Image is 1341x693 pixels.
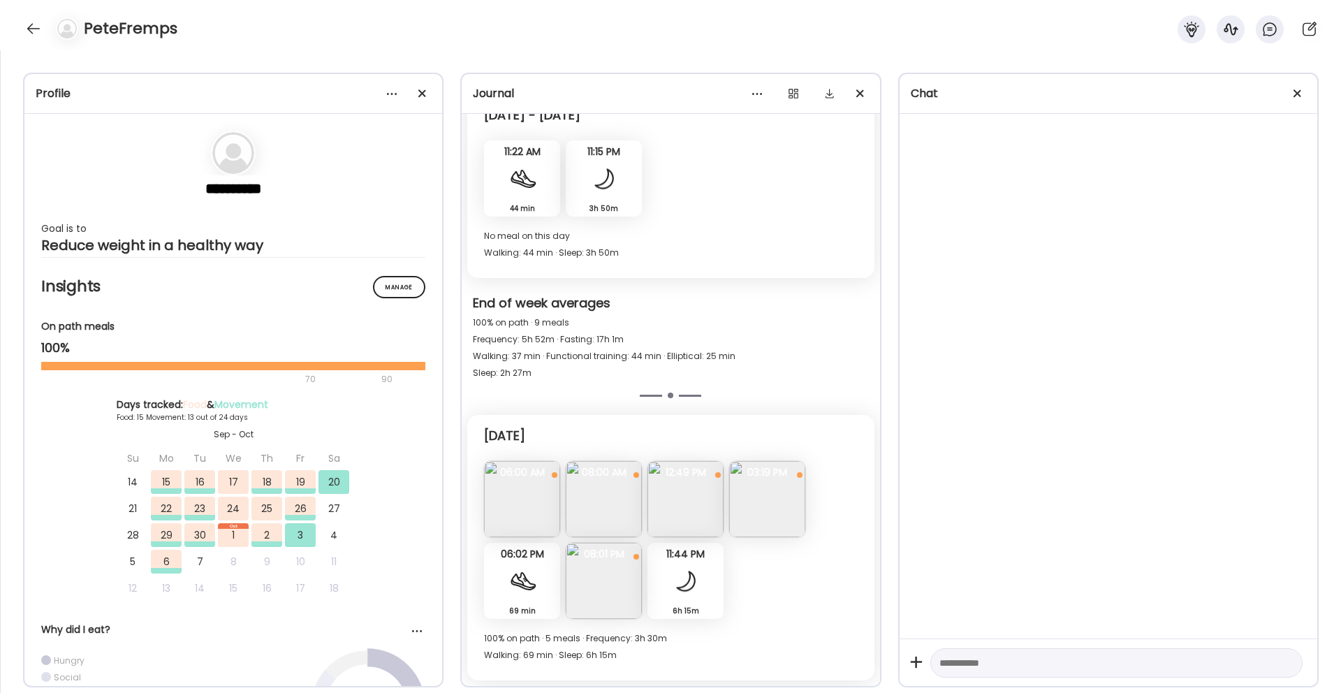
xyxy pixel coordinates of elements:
[117,497,148,520] div: 21
[566,145,642,158] span: 11:15 PM
[484,228,857,261] div: No meal on this day Walking: 44 min · Sleep: 3h 50m
[218,523,249,547] div: 1
[484,145,560,158] span: 11:22 AM
[318,446,349,470] div: Sa
[54,671,81,683] div: Social
[151,470,182,494] div: 15
[212,132,254,174] img: bg-avatar-default.svg
[218,446,249,470] div: We
[57,19,77,38] img: bg-avatar-default.svg
[151,576,182,600] div: 13
[473,85,868,102] div: Journal
[214,397,268,411] span: Movement
[566,466,642,479] span: 08:00 AM
[473,295,868,314] div: End of week averages
[285,470,316,494] div: 19
[318,497,349,520] div: 27
[184,446,215,470] div: Tu
[41,340,425,356] div: 100%
[184,497,215,520] div: 23
[184,523,215,547] div: 30
[490,201,555,216] div: 44 min
[54,655,85,666] div: Hungry
[729,466,805,479] span: 03:19 PM
[318,523,349,547] div: 4
[484,461,560,537] img: images%2Fr1MJTdTVcmaGV99ZvRg8wYCtdWJ2%2FHOHsZcRecdgqgW7xuI0F%2FlGbaC4nNYmp4MMsRuxwn_240
[218,576,249,600] div: 15
[117,523,148,547] div: 28
[285,446,316,470] div: Fr
[484,466,560,479] span: 06:00 AM
[117,446,148,470] div: Su
[117,470,148,494] div: 14
[380,371,394,388] div: 90
[653,604,718,618] div: 6h 15m
[484,107,580,124] div: [DATE] - [DATE]
[647,461,724,537] img: images%2Fr1MJTdTVcmaGV99ZvRg8wYCtdWJ2%2FE8iWjN7WKGnAdBKoiiet%2FM0yOQNbSY7mIZ4Cbtyk3_240
[218,470,249,494] div: 17
[151,523,182,547] div: 29
[285,523,316,547] div: 3
[151,497,182,520] div: 22
[251,523,282,547] div: 2
[251,470,282,494] div: 18
[117,550,148,574] div: 5
[117,576,148,600] div: 12
[184,550,215,574] div: 7
[184,576,215,600] div: 14
[251,550,282,574] div: 9
[36,85,431,102] div: Profile
[41,319,425,334] div: On path meals
[473,314,868,381] div: 100% on path · 9 meals Frequency: 5h 52m · Fasting: 17h 1m Walking: 37 min · Functional training:...
[251,446,282,470] div: Th
[647,466,724,479] span: 12:49 PM
[484,630,857,664] div: 100% on path · 5 meals · Frequency: 3h 30m Walking: 69 min · Sleep: 6h 15m
[566,543,642,619] img: images%2Fr1MJTdTVcmaGV99ZvRg8wYCtdWJ2%2FNlcEskRbxW5EW331BOdi%2Fj3bbg9gZmA19mpv8qmYr_240
[318,470,349,494] div: 20
[318,550,349,574] div: 11
[373,276,425,298] div: Manage
[251,576,282,600] div: 16
[218,550,249,574] div: 8
[218,497,249,520] div: 24
[285,550,316,574] div: 10
[151,446,182,470] div: Mo
[41,237,425,254] div: Reduce weight in a healthy way
[117,428,350,441] div: Sep - Oct
[41,622,425,637] div: Why did I eat?
[911,85,1306,102] div: Chat
[183,397,207,411] span: Food
[151,550,182,574] div: 6
[285,497,316,520] div: 26
[41,371,377,388] div: 70
[285,576,316,600] div: 17
[84,17,177,40] h4: PeteFremps
[566,461,642,537] img: images%2Fr1MJTdTVcmaGV99ZvRg8wYCtdWJ2%2FUbQ6zI9m6UneQmbSZCb9%2FQBAvzbfVDKGK2ce3hXOi_240
[490,604,555,618] div: 69 min
[41,276,425,297] h2: Insights
[117,412,350,423] div: Food: 15 Movement: 13 out of 24 days
[251,497,282,520] div: 25
[484,428,525,444] div: [DATE]
[571,201,636,216] div: 3h 50m
[184,470,215,494] div: 16
[729,461,805,537] img: images%2Fr1MJTdTVcmaGV99ZvRg8wYCtdWJ2%2FTYPKkpb7HtQXWfQ2zP0P%2FVpS7PB2TWAZrjRPoxbiS_240
[566,548,642,560] span: 08:01 PM
[41,220,425,237] div: Goal is to
[117,397,350,412] div: Days tracked: &
[218,523,249,529] div: Oct
[484,548,560,560] span: 06:02 PM
[318,576,349,600] div: 18
[647,548,724,560] span: 11:44 PM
